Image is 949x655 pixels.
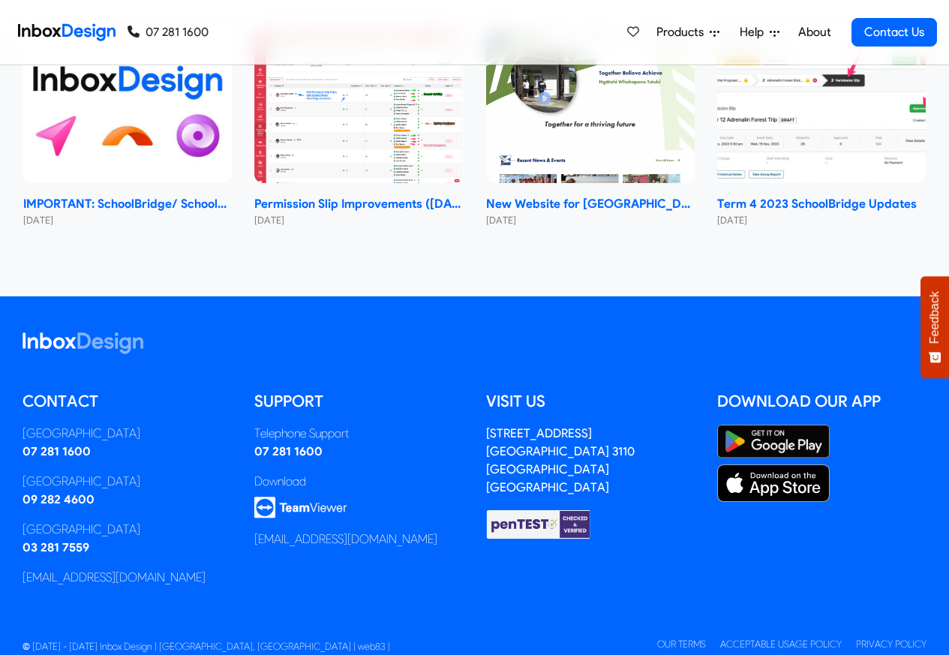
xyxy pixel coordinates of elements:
div: [GEOGRAPHIC_DATA] [23,473,232,491]
a: Contact Us [851,18,937,47]
img: New Website for Whangaparāoa College [486,27,695,184]
a: [STREET_ADDRESS][GEOGRAPHIC_DATA] 3110[GEOGRAPHIC_DATA][GEOGRAPHIC_DATA] [486,426,635,494]
img: Google Play Store [717,425,830,458]
strong: New Website for [GEOGRAPHIC_DATA] [486,195,695,213]
a: Privacy Policy [856,638,926,650]
strong: IMPORTANT: SchoolBridge/ SchoolPoint Data- Sharing Information- NEW 2024 [23,195,232,213]
a: New Website for Whangaparāoa College New Website for [GEOGRAPHIC_DATA] [DATE] [486,27,695,228]
span: Help [740,23,770,41]
img: Checked & Verified by penTEST [486,509,591,540]
img: Term 4 2023 SchoolBridge Updates [717,27,926,184]
a: Permission Slip Improvements (June 2024) Permission Slip Improvements ([DATE]) [DATE] [254,27,463,228]
strong: Permission Slip Improvements ([DATE]) [254,195,463,213]
a: Products [650,17,725,47]
a: IMPORTANT: SchoolBridge/ SchoolPoint Data- Sharing Information- NEW 2024 IMPORTANT: SchoolBridge/... [23,27,232,228]
a: 09 282 4600 [23,492,95,506]
a: Our Terms [657,638,706,650]
span: Products [656,23,710,41]
strong: Term 4 2023 SchoolBridge Updates [717,195,926,213]
a: Term 4 2023 SchoolBridge Updates Term 4 2023 SchoolBridge Updates [DATE] [717,27,926,228]
address: [STREET_ADDRESS] [GEOGRAPHIC_DATA] 3110 [GEOGRAPHIC_DATA] [GEOGRAPHIC_DATA] [486,426,635,494]
h5: Support [254,390,464,413]
h5: Download our App [717,390,926,413]
div: [GEOGRAPHIC_DATA] [23,425,232,443]
span: © [DATE] - [DATE] Inbox Design | [GEOGRAPHIC_DATA], [GEOGRAPHIC_DATA] | web83 | [23,641,390,652]
img: IMPORTANT: SchoolBridge/ SchoolPoint Data- Sharing Information- NEW 2024 [23,27,232,184]
a: Help [734,17,785,47]
h5: Visit us [486,390,695,413]
a: 07 281 1600 [23,444,91,458]
a: 07 281 1600 [128,23,209,41]
small: [DATE] [23,213,232,227]
a: [EMAIL_ADDRESS][DOMAIN_NAME] [23,570,206,584]
small: [DATE] [717,213,926,227]
img: logo_teamviewer.svg [254,497,347,518]
a: About [794,17,835,47]
button: Feedback - Show survey [920,276,949,378]
small: [DATE] [254,213,463,227]
div: [GEOGRAPHIC_DATA] [23,521,232,539]
img: logo_inboxdesign_white.svg [23,332,143,354]
div: Download [254,473,464,491]
img: Permission Slip Improvements (June 2024) [254,27,463,184]
a: [EMAIL_ADDRESS][DOMAIN_NAME] [254,532,437,546]
a: Acceptable Usage Policy [720,638,842,650]
span: Feedback [928,291,941,344]
a: 07 281 1600 [254,444,323,458]
a: 03 281 7559 [23,540,89,554]
img: Apple App Store [717,464,830,502]
h5: Contact [23,390,232,413]
a: Checked & Verified by penTEST [486,516,591,530]
small: [DATE] [486,213,695,227]
div: Telephone Support [254,425,464,443]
